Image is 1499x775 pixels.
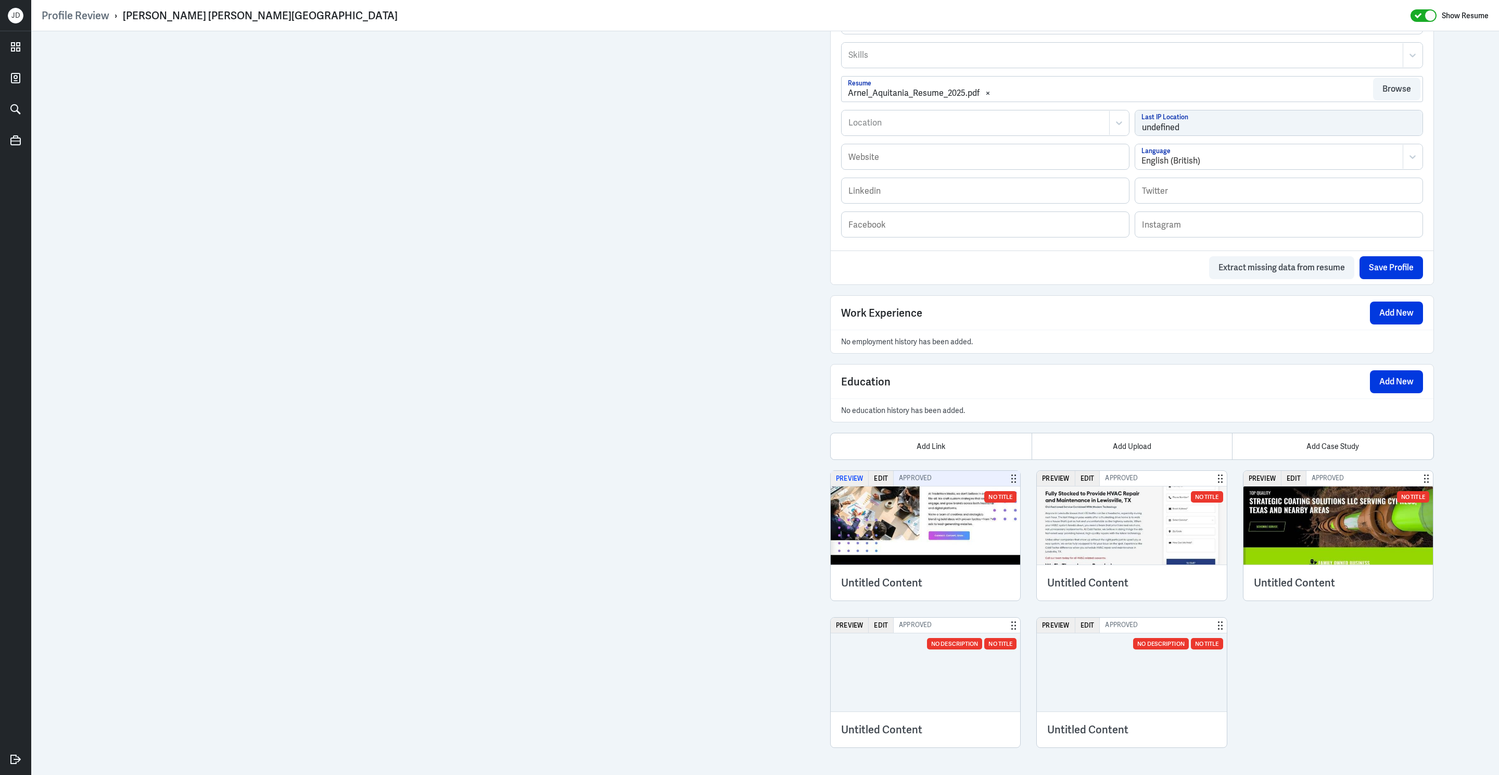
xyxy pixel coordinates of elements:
[1360,256,1423,279] button: Save Profile
[831,471,869,486] button: Preview
[42,9,109,22] a: Profile Review
[1032,433,1233,459] div: Add Upload
[1075,618,1100,633] button: Edit
[1254,576,1422,590] h3: Untitled Content
[1243,471,1281,486] button: Preview
[109,9,123,22] p: ›
[869,471,894,486] button: Edit
[894,471,937,486] span: Approved
[1037,618,1075,633] button: Preview
[1306,471,1350,486] span: Approved
[841,335,1423,348] p: No employment history has been added.
[841,404,1423,417] p: No education history has been added.
[1037,471,1075,486] button: Preview
[1442,9,1489,22] label: Show Resume
[1135,110,1422,135] input: Last IP Location
[1191,491,1223,503] div: No Title
[869,618,894,633] button: Edit
[841,305,922,321] span: Work Experience
[841,576,1010,590] h3: Untitled Content
[1209,256,1354,279] button: Extract missing data from resume
[831,618,869,633] button: Preview
[894,618,937,633] span: Approved
[842,144,1129,169] input: Website
[1191,638,1223,649] div: No Title
[831,433,1032,459] div: Add Link
[1397,491,1429,503] div: No Title
[1075,471,1100,486] button: Edit
[927,638,982,649] div: No Description
[8,8,23,23] div: J D
[96,42,700,765] iframe: https://ppcdn.hiredigital.com/register/5dae5081/resumes/550298400/Arnel_Aquitania_Resume_2025.pdf...
[1135,178,1422,203] input: Twitter
[1047,722,1216,737] h3: Untitled Content
[1373,78,1420,101] button: Browse
[1232,433,1433,459] div: Add Case Study
[1370,302,1423,324] button: Add New
[123,9,398,22] div: [PERSON_NAME] [PERSON_NAME][GEOGRAPHIC_DATA]
[1100,618,1143,633] span: Approved
[1133,638,1188,649] div: No Description
[841,722,1010,737] h3: Untitled Content
[1135,212,1422,237] input: Instagram
[842,212,1129,237] input: Facebook
[984,638,1017,649] div: No Title
[848,87,980,99] div: Arnel_Aquitania_Resume_2025.pdf
[1281,471,1306,486] button: Edit
[1370,370,1423,393] button: Add New
[1100,471,1143,486] span: Approved
[841,374,891,390] span: Education
[984,491,1017,503] div: No Title
[842,178,1129,203] input: Linkedin
[1047,576,1216,590] h3: Untitled Content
